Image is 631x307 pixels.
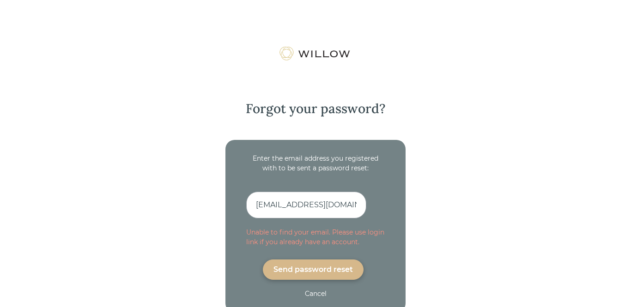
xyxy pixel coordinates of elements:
[305,289,327,299] div: Cancel
[246,228,385,247] div: Unable to find your email. Please use login link if you already have an account.
[263,259,364,280] button: Send password reset
[273,264,353,275] div: Send password reset
[246,192,366,218] input: Registered email address
[246,154,385,173] div: Enter the email address you registered with to be sent a password reset:
[246,100,386,117] div: Forgot your password?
